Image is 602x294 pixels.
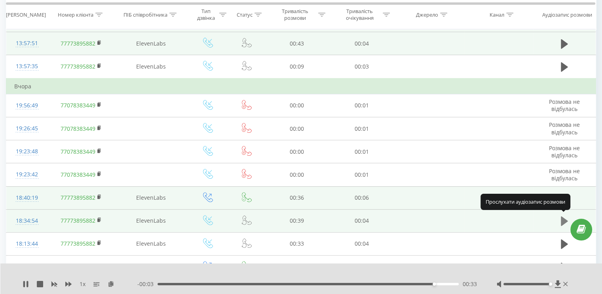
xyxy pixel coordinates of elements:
[329,232,394,255] td: 00:04
[14,59,40,74] div: 13:57:35
[61,101,95,109] a: 77078383449
[58,11,93,18] div: Номер клієнта
[115,32,187,55] td: ElevenLabs
[194,8,218,22] div: Тип дзвінка
[14,121,40,136] div: 19:26:45
[265,232,329,255] td: 00:33
[115,209,187,232] td: ElevenLabs
[115,232,187,255] td: ElevenLabs
[14,98,40,113] div: 19:56:49
[549,283,552,286] div: Accessibility label
[416,11,438,18] div: Джерело
[338,8,381,22] div: Тривалість очікування
[14,36,40,51] div: 13:57:51
[61,263,95,271] a: 77773895882
[265,163,329,186] td: 00:00
[549,144,580,159] span: Розмова не відбулась
[265,256,329,279] td: 00:42
[433,283,436,286] div: Accessibility label
[14,144,40,159] div: 19:23:48
[80,280,85,288] span: 1 x
[463,280,477,288] span: 00:33
[329,186,394,209] td: 00:06
[549,121,580,136] span: Розмова не відбулась
[14,167,40,182] div: 19:23:42
[237,11,253,18] div: Статус
[329,32,394,55] td: 00:04
[115,186,187,209] td: ElevenLabs
[329,117,394,140] td: 00:01
[329,209,394,232] td: 00:04
[542,11,592,18] div: Аудіозапис розмови
[61,40,95,47] a: 77773895882
[490,11,504,18] div: Канал
[265,140,329,163] td: 00:00
[265,94,329,117] td: 00:00
[329,55,394,78] td: 00:03
[61,148,95,155] a: 77078383449
[265,32,329,55] td: 00:43
[14,259,40,275] div: 18:09:59
[265,55,329,78] td: 00:09
[115,55,187,78] td: ElevenLabs
[265,209,329,232] td: 00:39
[123,11,167,18] div: ПІБ співробітника
[6,11,46,18] div: [PERSON_NAME]
[6,78,596,94] td: Вчора
[549,98,580,113] span: Розмова не відбулась
[329,140,394,163] td: 00:01
[61,171,95,178] a: 77078383449
[274,8,316,22] div: Тривалість розмови
[549,167,580,182] span: Розмова не відбулась
[329,256,394,279] td: 00:06
[61,240,95,247] a: 77773895882
[14,190,40,206] div: 18:40:19
[329,94,394,117] td: 00:01
[265,186,329,209] td: 00:36
[265,117,329,140] td: 00:00
[61,125,95,132] a: 77078383449
[14,213,40,229] div: 18:34:54
[61,194,95,201] a: 77773895882
[115,256,187,279] td: ElevenLabs
[480,194,570,210] div: Прослухати аудіозапис розмови
[329,163,394,186] td: 00:01
[14,236,40,252] div: 18:13:44
[61,217,95,224] a: 77773895882
[137,280,158,288] span: - 00:03
[61,63,95,70] a: 77773895882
